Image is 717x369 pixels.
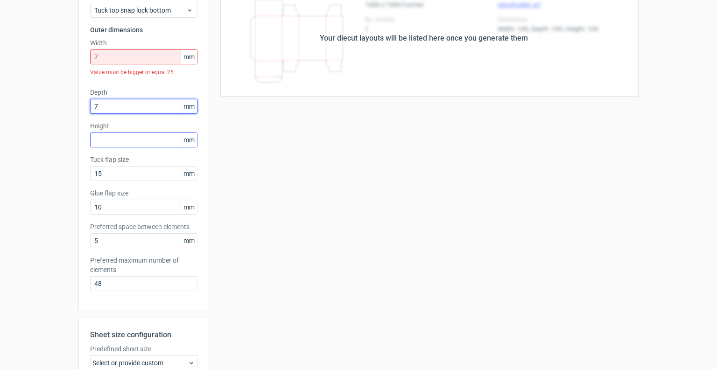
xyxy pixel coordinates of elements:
label: Width [90,38,197,48]
span: mm [181,234,197,248]
label: Depth [90,88,197,97]
label: Height [90,121,197,131]
span: Tuck top snap lock bottom [94,6,186,15]
label: Preferred space between elements [90,222,197,231]
div: Your diecut layouts will be listed here once you generate them [320,33,528,44]
span: mm [181,200,197,214]
span: mm [181,167,197,181]
h2: Sheet size configuration [90,329,197,341]
h3: Outer dimensions [90,25,197,35]
label: Predefined sheet size [90,344,197,354]
label: Glue flap size [90,188,197,198]
div: Value must be bigger or equal 25 [90,64,197,80]
label: Tuck flap size [90,155,197,164]
span: mm [181,50,197,64]
span: mm [181,133,197,147]
label: Preferred maximum number of elements [90,256,197,274]
span: mm [181,99,197,113]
